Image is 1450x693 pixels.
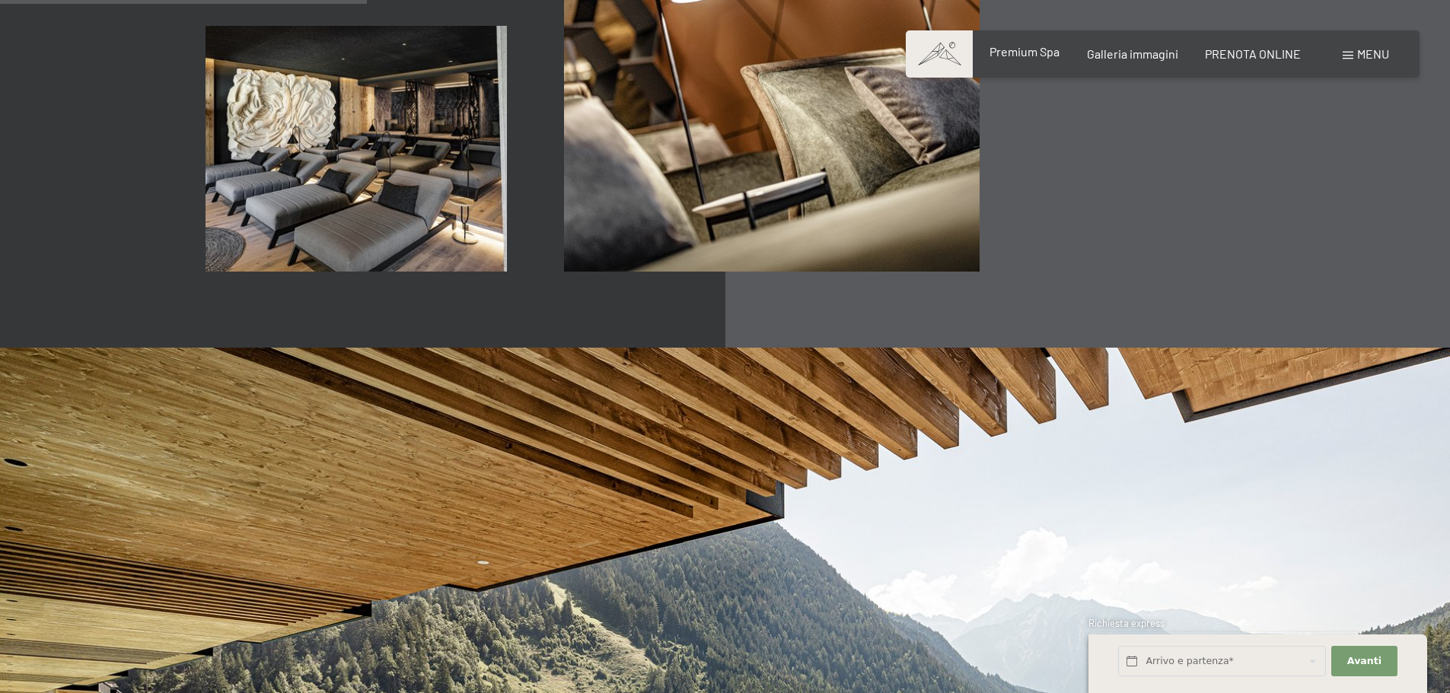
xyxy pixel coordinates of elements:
button: Avanti [1331,646,1397,677]
span: Richiesta express [1088,617,1165,629]
a: Premium Spa [990,44,1060,59]
span: Avanti [1347,654,1381,668]
a: Galleria immagini [1087,46,1178,61]
a: PRENOTA ONLINE [1205,46,1301,61]
span: Menu [1357,46,1389,61]
img: [Translate to Italienisch:] [206,26,507,272]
